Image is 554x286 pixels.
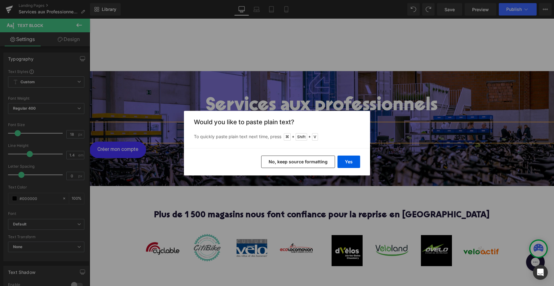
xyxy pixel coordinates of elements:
[433,232,458,255] iframe: Gorgias live chat messenger
[292,134,294,140] span: +
[194,118,360,126] h3: Would you like to paste plain text?
[312,133,318,141] span: V
[337,156,360,168] button: Yes
[296,133,307,141] span: Shift
[194,133,360,141] p: To quickly paste plain text next time, press
[533,265,548,280] div: Open Intercom Messenger
[8,128,49,134] span: Créer mon compte
[261,156,335,168] button: No, keep source formatting
[308,134,311,140] span: +
[51,192,414,202] h2: Plus de 1 500 magasins nous font confiance pour la reprise en [GEOGRAPHIC_DATA]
